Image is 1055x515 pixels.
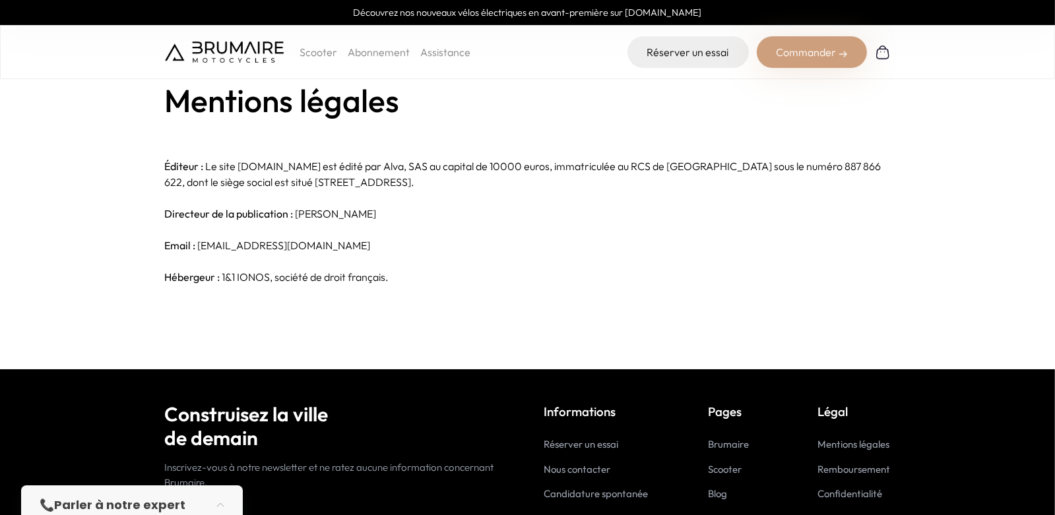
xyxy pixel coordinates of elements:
[818,402,891,421] p: Légal
[709,438,750,450] a: Brumaire
[709,487,728,500] a: Blog
[818,487,883,500] a: Confidentialité
[709,463,742,475] a: Scooter
[165,206,891,222] p: [PERSON_NAME]
[348,45,410,59] a: Abonnement
[300,44,337,60] p: Scooter
[875,44,891,60] img: Panier
[165,402,511,450] h2: Construisez la ville de demain
[165,237,891,253] p: [EMAIL_ADDRESS][DOMAIN_NAME]
[165,269,891,285] p: 1&1 IONOS, société de droit français.
[165,207,294,220] strong: Directeur de la publication :
[709,402,758,421] p: Pages
[165,270,220,284] strong: Hébergeur :
[165,84,891,116] h1: Mentions légales
[544,438,619,450] a: Réserver un essai
[544,463,611,475] a: Nous contacter
[818,463,891,475] a: Remboursement
[818,438,890,450] a: Mentions légales
[627,36,749,68] a: Réserver un essai
[165,460,511,490] p: Inscrivez-vous à notre newsletter et ne ratez aucune information concernant Brumaire.
[165,239,196,252] strong: Email :
[165,42,284,63] img: Brumaire Motocycles
[165,160,204,173] strong: Éditeur :
[839,50,847,58] img: right-arrow-2.png
[165,158,891,190] p: Le site [DOMAIN_NAME] est édité par Alva, SAS au capital de 10000 euros, immatriculée au RCS d...
[420,45,470,59] a: Assistance
[544,402,649,421] p: Informations
[757,36,867,68] div: Commander
[544,487,649,500] a: Candidature spontanée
